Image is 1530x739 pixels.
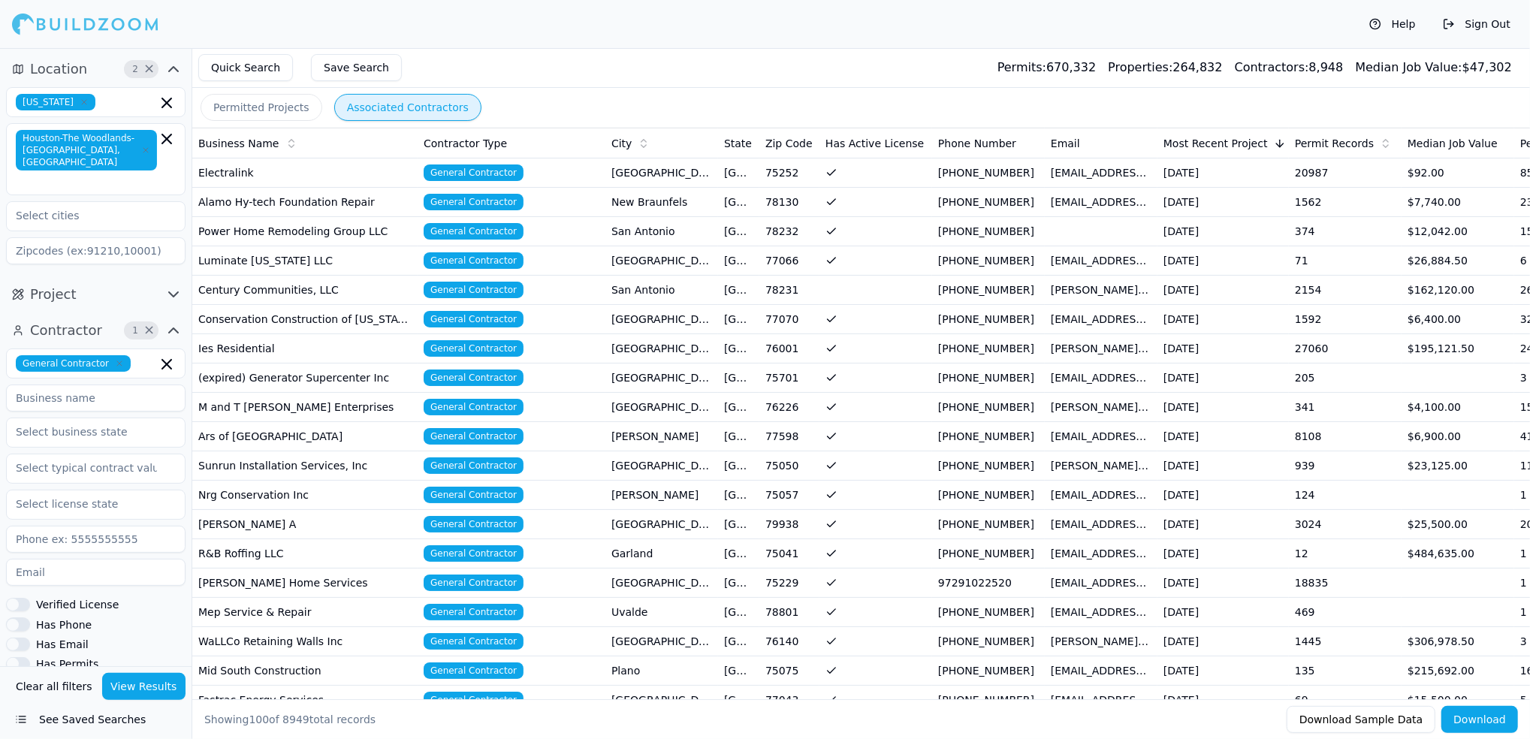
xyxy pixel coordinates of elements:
[6,706,186,733] button: See Saved Searches
[192,451,418,481] td: Sunrun Installation Services, Inc
[102,673,186,700] button: View Results
[1045,188,1157,217] td: [EMAIL_ADDRESS][DOMAIN_NAME]
[1402,158,1514,188] td: $92.00
[192,188,418,217] td: Alamo Hy-tech Foundation Repair
[6,318,186,342] button: Contractor1Clear Contractor filters
[605,363,718,393] td: [GEOGRAPHIC_DATA]
[1051,136,1080,151] span: Email
[759,598,819,627] td: 78801
[1355,60,1462,74] span: Median Job Value:
[724,136,752,151] span: State
[932,569,1045,598] td: 97291022520
[192,158,418,188] td: Electralink
[1289,422,1402,451] td: 8108
[718,569,759,598] td: [GEOGRAPHIC_DATA]
[1402,305,1514,334] td: $6,400.00
[718,451,759,481] td: [GEOGRAPHIC_DATA]
[424,311,524,327] span: General Contractor
[605,569,718,598] td: [GEOGRAPHIC_DATA]
[1289,686,1402,715] td: 69
[932,451,1045,481] td: [PHONE_NUMBER]
[718,305,759,334] td: [GEOGRAPHIC_DATA]
[825,136,924,151] span: Has Active License
[204,712,376,727] div: Showing of total records
[605,510,718,539] td: [GEOGRAPHIC_DATA]
[718,188,759,217] td: [GEOGRAPHIC_DATA]
[424,369,524,386] span: General Contractor
[605,334,718,363] td: [GEOGRAPHIC_DATA]
[1402,656,1514,686] td: $215,692.00
[1362,12,1423,36] button: Help
[605,217,718,246] td: San Antonio
[932,276,1045,305] td: [PHONE_NUMBER]
[198,136,279,151] span: Business Name
[718,686,759,715] td: [GEOGRAPHIC_DATA]
[1402,686,1514,715] td: $15,500.00
[759,656,819,686] td: 75075
[36,659,98,669] label: Has Permits
[1045,481,1157,510] td: [EMAIL_ADDRESS][DOMAIN_NAME]
[192,276,418,305] td: Century Communities, LLC
[6,282,186,306] button: Project
[1045,598,1157,627] td: [EMAIL_ADDRESS][DOMAIN_NAME]
[1435,12,1518,36] button: Sign Out
[759,158,819,188] td: 75252
[932,539,1045,569] td: [PHONE_NUMBER]
[1157,451,1289,481] td: [DATE]
[932,246,1045,276] td: [PHONE_NUMBER]
[605,686,718,715] td: [GEOGRAPHIC_DATA]
[192,334,418,363] td: Ies Residential
[759,276,819,305] td: 78231
[1289,363,1402,393] td: 205
[1163,136,1268,151] span: Most Recent Project
[424,575,524,591] span: General Contractor
[718,627,759,656] td: [GEOGRAPHIC_DATA]
[1289,158,1402,188] td: 20987
[1045,656,1157,686] td: [EMAIL_ADDRESS][DOMAIN_NAME]
[192,363,418,393] td: (expired) Generator Supercenter Inc
[6,237,186,264] input: Zipcodes (ex:91210,10001)
[30,320,102,341] span: Contractor
[1289,510,1402,539] td: 3024
[36,639,89,650] label: Has Email
[718,363,759,393] td: [GEOGRAPHIC_DATA]
[1289,656,1402,686] td: 135
[1289,217,1402,246] td: 374
[932,686,1045,715] td: [PHONE_NUMBER]
[192,422,418,451] td: Ars of [GEOGRAPHIC_DATA]
[1157,217,1289,246] td: [DATE]
[424,252,524,269] span: General Contractor
[1235,59,1344,77] div: 8,948
[759,217,819,246] td: 78232
[1289,246,1402,276] td: 71
[1157,510,1289,539] td: [DATE]
[718,481,759,510] td: [GEOGRAPHIC_DATA]
[1235,60,1309,74] span: Contractors:
[1289,305,1402,334] td: 1592
[605,627,718,656] td: [GEOGRAPHIC_DATA]
[605,246,718,276] td: [GEOGRAPHIC_DATA]
[1108,59,1222,77] div: 264,832
[759,510,819,539] td: 79938
[718,510,759,539] td: [GEOGRAPHIC_DATA]
[718,246,759,276] td: [GEOGRAPHIC_DATA]
[424,633,524,650] span: General Contractor
[192,656,418,686] td: Mid South Construction
[605,451,718,481] td: [GEOGRAPHIC_DATA]
[192,393,418,422] td: M and T [PERSON_NAME] Enterprises
[1157,598,1289,627] td: [DATE]
[1402,510,1514,539] td: $25,500.00
[932,217,1045,246] td: [PHONE_NUMBER]
[424,194,524,210] span: General Contractor
[1157,481,1289,510] td: [DATE]
[1045,276,1157,305] td: [PERSON_NAME][EMAIL_ADDRESS][PERSON_NAME][DOMAIN_NAME]
[334,94,481,121] button: Associated Contractors
[1289,539,1402,569] td: 12
[1402,276,1514,305] td: $162,120.00
[1045,334,1157,363] td: [PERSON_NAME][EMAIL_ADDRESS][PERSON_NAME][DOMAIN_NAME]
[718,422,759,451] td: [GEOGRAPHIC_DATA]
[718,217,759,246] td: [GEOGRAPHIC_DATA]
[932,656,1045,686] td: [PHONE_NUMBER]
[1157,276,1289,305] td: [DATE]
[424,457,524,474] span: General Contractor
